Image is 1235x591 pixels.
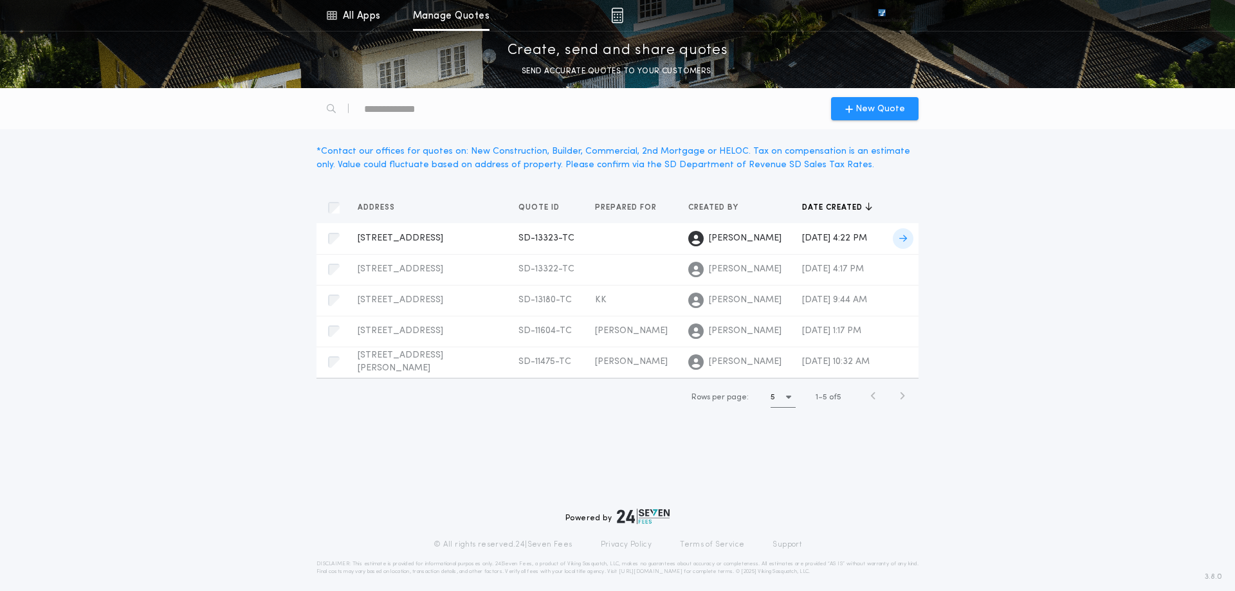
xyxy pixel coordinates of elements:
span: [DATE] 1:17 PM [802,326,861,336]
span: [DATE] 9:44 AM [802,295,867,305]
div: * Contact our offices for quotes on: New Construction, Builder, Commercial, 2nd Mortgage or HELOC... [316,145,919,172]
span: SD-13180-TC [518,295,572,305]
span: [PERSON_NAME] [595,357,668,367]
p: © All rights reserved. 24|Seven Fees [434,540,572,550]
span: Created by [688,203,741,213]
img: img [611,8,623,23]
span: [STREET_ADDRESS][PERSON_NAME] [358,350,443,373]
span: 1 [816,394,818,401]
span: [DATE] 10:32 AM [802,357,870,367]
span: [DATE] 4:22 PM [802,233,867,243]
button: 5 [771,387,796,408]
span: [STREET_ADDRESS] [358,326,443,336]
img: vs-icon [855,9,909,22]
button: Date created [802,201,872,214]
span: KK [595,295,607,305]
p: DISCLAIMER: This estimate is provided for informational purposes only. 24|Seven Fees, a product o... [316,560,919,576]
div: Powered by [565,509,670,524]
span: [PERSON_NAME] [709,325,782,338]
span: SD-13322-TC [518,264,574,274]
span: 3.8.0 [1205,571,1222,583]
h1: 5 [771,391,775,404]
a: [URL][DOMAIN_NAME] [619,569,682,574]
span: [STREET_ADDRESS] [358,233,443,243]
span: Prepared for [595,203,659,213]
span: [PERSON_NAME] [595,326,668,336]
a: Terms of Service [680,540,744,550]
span: [PERSON_NAME] [709,263,782,276]
span: of 5 [829,392,841,403]
span: 5 [823,394,827,401]
a: Support [773,540,801,550]
img: logo [617,509,670,524]
span: [STREET_ADDRESS] [358,295,443,305]
span: Date created [802,203,865,213]
span: [PERSON_NAME] [709,232,782,245]
span: Rows per page: [691,394,749,401]
span: New Quote [855,102,905,116]
span: [PERSON_NAME] [709,294,782,307]
span: SD-11604-TC [518,326,572,336]
button: Quote ID [518,201,569,214]
button: New Quote [831,97,919,120]
button: Created by [688,201,748,214]
span: Quote ID [518,203,562,213]
a: Privacy Policy [601,540,652,550]
button: Address [358,201,405,214]
span: [DATE] 4:17 PM [802,264,864,274]
p: SEND ACCURATE QUOTES TO YOUR CUSTOMERS. [522,65,713,78]
span: [PERSON_NAME] [709,356,782,368]
p: Create, send and share quotes [508,41,728,61]
span: [STREET_ADDRESS] [358,264,443,274]
span: SD-13323-TC [518,233,574,243]
span: Address [358,203,398,213]
span: SD-11475-TC [518,357,571,367]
